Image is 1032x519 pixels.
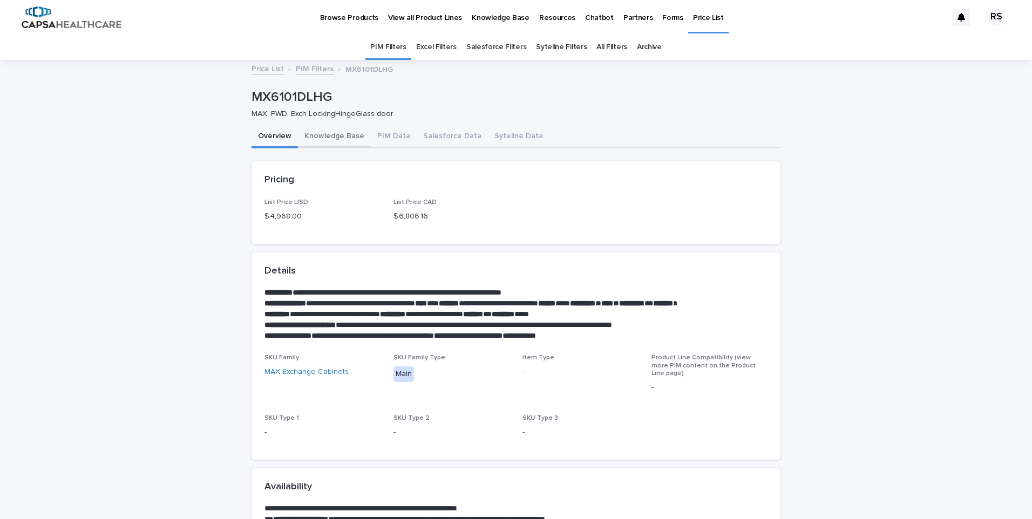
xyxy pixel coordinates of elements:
[264,211,381,222] p: $ 4,968.00
[651,382,768,393] p: -
[417,126,488,148] button: Salesforce Data
[393,366,414,382] div: Main
[522,415,558,421] span: SKU Type 3
[393,211,510,222] p: $ 6,806.16
[264,199,308,206] span: List Price USD
[393,354,445,361] span: SKU Family Type
[416,35,457,60] a: Excel Filters
[298,126,371,148] button: Knowledge Base
[596,35,627,60] a: All Filters
[522,354,554,361] span: Item Type
[371,126,417,148] button: PIM Data
[252,62,284,74] a: Price List
[264,427,381,438] p: -
[988,9,1005,26] div: RS
[522,427,639,438] p: -
[296,62,334,74] a: PIM Filters
[393,427,510,438] p: -
[264,481,312,493] h2: Availability
[393,415,430,421] span: SKU Type 2
[264,354,299,361] span: SKU Family
[264,174,294,186] h2: Pricing
[252,126,298,148] button: Overview
[370,35,406,60] a: PIM Filters
[252,90,776,105] p: MX6101DLHG
[22,6,121,28] img: B5p4sRfuTuC72oLToeu7
[264,366,349,378] a: MAX Exchange Cabinets
[264,265,296,277] h2: Details
[637,35,662,60] a: Archive
[651,354,756,377] span: Product Line Compatibility (view more PIM content on the Product Line page)
[536,35,587,60] a: Syteline Filters
[466,35,526,60] a: Salesforce Filters
[252,110,772,119] p: MAX, PWD, Exch LockingHingeGlass door
[522,366,639,378] p: -
[345,63,393,74] p: MX6101DLHG
[264,415,299,421] span: SKU Type 1
[393,199,437,206] span: List Price CAD
[488,126,549,148] button: Syteline Data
